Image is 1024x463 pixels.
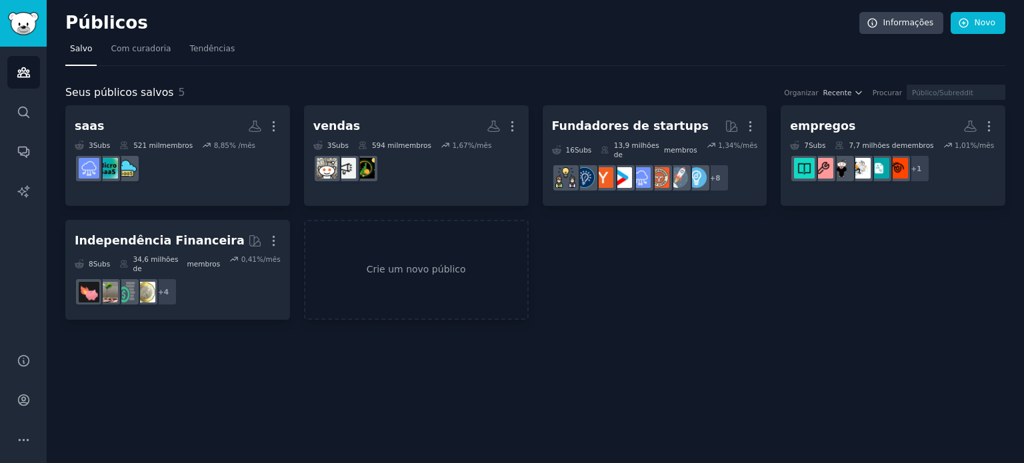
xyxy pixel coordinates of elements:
[89,141,93,149] font: 3
[611,167,632,188] img: comece
[649,167,669,188] img: EmpreendedorRideAlong
[335,158,356,179] img: VendasBR
[185,39,240,66] a: Tendências
[452,141,467,149] font: 1,67
[575,146,591,154] font: Subs
[664,146,697,154] font: membros
[887,158,908,179] img: Trabalhos paralelos
[911,165,917,173] font: +
[367,264,466,274] font: Crie um novo público
[70,44,92,53] font: Salvo
[97,158,118,179] img: microsaas
[907,85,1005,100] input: Público/Subreddit
[813,158,833,179] img: conselhodecarreira
[354,158,375,179] img: empreendedorismo
[229,141,255,149] font: % /mês
[543,105,767,206] a: Fundadores de startups16Subs​13,9 milhões demembros1,34%/mês+8EmpreendedorstartupsEmpreendedorRid...
[667,167,688,188] img: startups
[686,167,707,188] img: Empreendedor
[555,167,576,188] img: crescer meu negócio
[468,141,492,149] font: %/mês
[831,158,852,179] img: orientação profissional
[823,88,863,97] button: Recente
[869,158,889,179] img: empregos
[304,105,529,206] a: vendas3Subs​594 milmembros1,67%/mêsempreendedorismoVendasBRinvestimentos
[116,282,137,302] img: Planejamento Financeiro
[372,141,398,149] font: 594 mil
[214,141,229,149] font: 8,85
[257,255,281,263] font: %/mês
[709,174,715,182] font: +
[79,158,99,179] img: SaaS
[794,158,815,179] img: EmpregosPortugal
[970,141,994,149] font: %/mês
[327,141,332,149] font: 3
[111,44,171,53] font: Com curadoria
[951,12,1005,35] a: Novo
[790,119,855,133] font: empregos
[593,167,613,188] img: ycombinator
[75,119,104,133] font: saas
[8,12,39,35] img: Logotipo do GummySearch
[955,141,970,149] font: 1,01
[313,119,361,133] font: vendas
[398,141,431,149] font: membros
[317,158,337,179] img: investimentos
[135,282,155,302] img: Finanças Pessoais do Reino Unido
[823,89,852,97] font: Recente
[883,18,934,27] font: Informações
[93,141,110,149] font: Subs
[734,141,758,149] font: %/mês
[65,86,174,99] font: Seus públicos salvos
[106,39,175,66] a: Com curadoria
[574,167,595,188] img: Empreendedorismo
[133,141,159,149] font: 521 mil
[89,260,93,268] font: 8
[715,174,720,182] font: 8
[614,141,659,159] font: 13,9 milhões de
[75,234,245,247] font: Independência Financeira
[179,86,185,99] font: 5
[331,141,348,149] font: Subs
[873,89,902,97] font: Procurar
[97,282,118,302] img: Fogo
[552,119,709,133] font: Fundadores de startups
[158,288,164,296] font: +
[859,12,944,35] a: Informações
[917,165,921,173] font: 1
[975,18,995,27] font: Novo
[190,44,235,53] font: Tendências
[718,141,733,149] font: 1,34
[566,146,575,154] font: 16
[164,288,169,296] font: 4
[187,260,221,268] font: membros
[630,167,651,188] img: SaaS
[79,282,99,302] img: fatFIRE
[65,220,290,320] a: Independência Financeira8Subs​34,6 milhões demembros0,41%/mês+4Finanças Pessoais do Reino UnidoPl...
[65,13,148,33] font: Públicos
[116,158,137,179] img: micro_saas
[850,158,871,179] img: Trabalhos remotos
[901,141,934,149] font: membros
[809,141,825,149] font: Subs
[804,141,809,149] font: 7
[65,105,290,206] a: saas3Subs​521 milmembros8,85% /mêsmicro_saasmicrosaasSaaS
[133,255,179,272] font: 34,6 milhões de
[849,141,901,149] font: 7,7 milhões de
[304,220,529,320] a: Crie um novo público
[93,260,110,268] font: Subs
[65,39,97,66] a: Salvo
[160,141,193,149] font: membros
[781,105,1005,206] a: empregos7Subs​7,7 milhões demembros1,01%/mês+1Trabalhos paralelosempregosTrabalhos remotosorienta...
[784,89,818,97] font: Organizar
[241,255,257,263] font: 0,41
